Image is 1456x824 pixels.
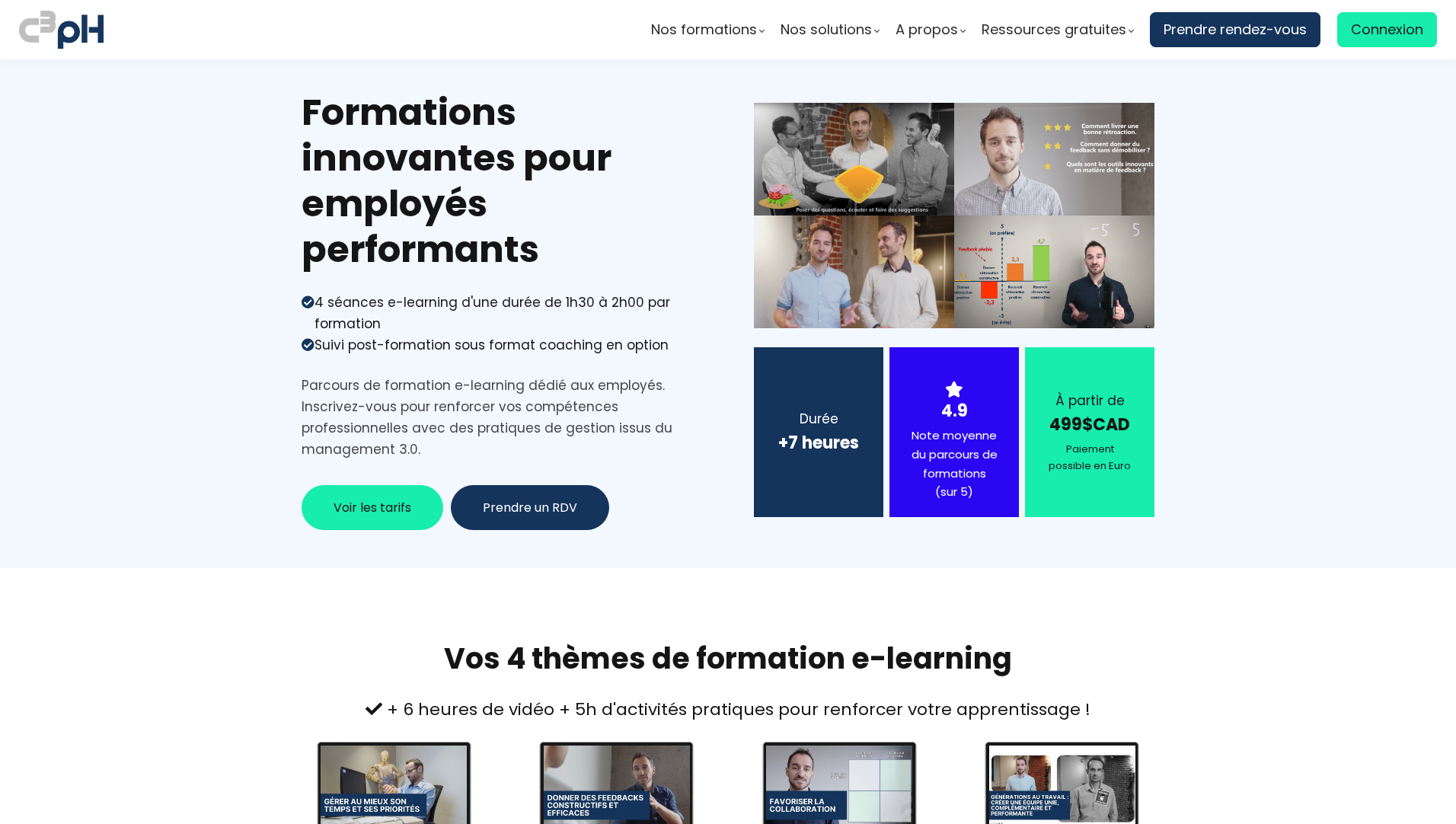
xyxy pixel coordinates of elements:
div: Parcours de formation e-learning dédié aux employés. Inscrivez-vous pour renforcer vos compétence... [302,375,702,460]
div: 4 séances e-learning d'une durée de 1h30 à 2h00 par formation [315,292,702,334]
h1: Vos 4 thèmes de formation e-learning [302,640,1154,677]
strong: 4.9 [941,399,968,423]
span: Prendre rendez-vous [1164,18,1307,41]
div: Paiement possible en Euro [1044,441,1135,474]
span: Voir les tarifs [334,498,411,517]
div: Note moyenne du parcours de formations [908,426,1000,502]
a: Prendre rendez-vous [1150,12,1320,47]
img: logo C3PH [19,8,104,52]
strong: 499$CAD [1049,413,1130,436]
a: Connexion [1337,12,1437,47]
span: Nos solutions [781,18,872,41]
div: + 6 heures de vidéo + 5h d'activités pratiques pour renforcer votre apprentissage ! [302,696,1154,723]
div: À partir de [1044,390,1135,411]
span: A propos [896,18,958,41]
span: Nos formations [651,18,757,41]
span: Connexion [1351,18,1423,41]
div: (sur 5) [908,483,1000,502]
div: Suivi post-formation sous format coaching en option [315,334,669,356]
div: Durée [773,408,864,430]
button: Prendre un RDV [451,485,609,530]
b: +7 heures [778,431,859,455]
span: Ressources gratuites [982,18,1126,41]
h1: Formations innovantes pour employés performants [302,90,702,273]
span: Prendre un RDV [483,498,577,517]
button: Voir les tarifs [302,485,443,530]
